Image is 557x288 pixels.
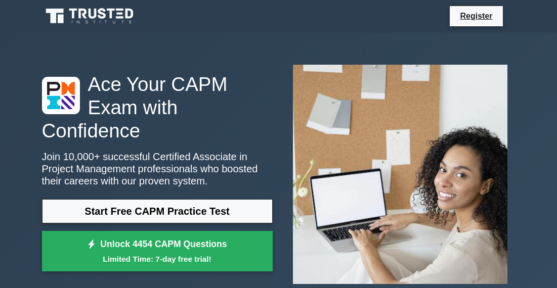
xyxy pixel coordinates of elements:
[42,151,273,187] p: Join 10,000+ successful Certified Associate in Project Management professionals who boosted their...
[454,10,498,22] a: Register
[42,199,273,223] a: Start Free CAPM Practice Test
[42,73,273,143] h1: Ace Your CAPM Exam with Confidence
[55,253,260,265] small: Limited Time: 7-day free trial!
[42,231,273,271] a: Unlock 4454 CAPM QuestionsLimited Time: 7-day free trial!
